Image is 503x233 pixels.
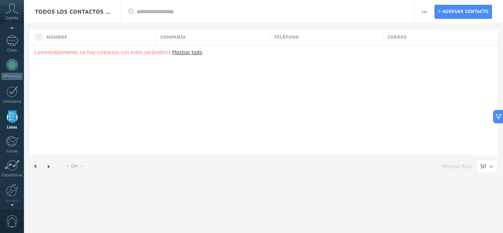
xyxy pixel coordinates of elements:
[47,34,67,41] span: Nombre
[435,5,492,19] a: Agregar contacto
[274,34,299,41] span: Teléfono
[1,173,23,178] div: Estadísticas
[172,49,202,56] a: Mostrar todo
[66,163,83,169] div: ← Ctrl →
[35,49,492,56] p: Lamentablemente, no hay contactos con estos parámetros.
[1,125,23,130] div: Listas
[35,8,110,15] span: Todos los contactos y empresas
[476,160,497,173] button: 50
[161,34,186,41] span: Compañía
[442,163,472,170] p: Mostrar filas:
[1,149,23,154] div: Correo
[480,163,486,170] span: 50
[443,5,489,18] span: Agregar contacto
[419,5,430,19] button: Más
[1,48,23,53] div: Chats
[388,34,407,41] span: Correo
[1,99,23,104] div: Calendario
[1,73,22,80] div: WhatsApp
[6,16,18,21] span: Cuenta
